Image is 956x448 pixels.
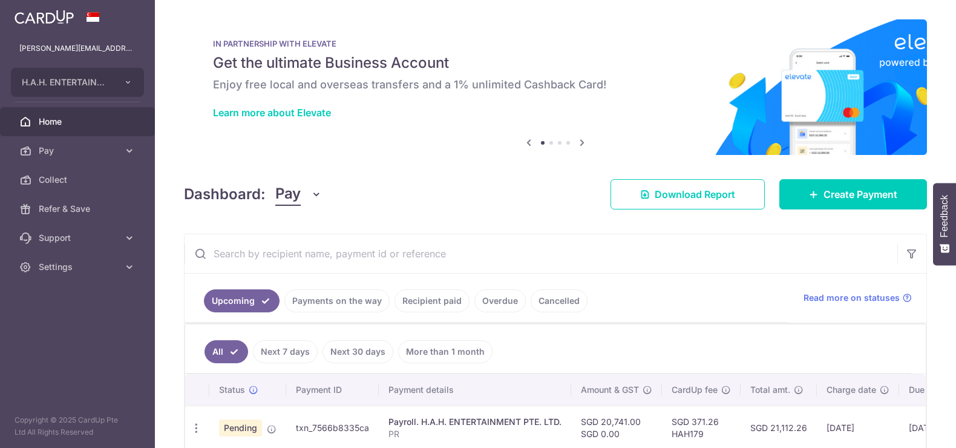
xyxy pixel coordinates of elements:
span: Download Report [655,187,735,202]
p: [PERSON_NAME][EMAIL_ADDRESS][PERSON_NAME][DOMAIN_NAME] [19,42,136,54]
span: Collect [39,174,119,186]
span: Status [219,384,245,396]
a: Download Report [611,179,765,209]
a: Recipient paid [395,289,470,312]
iframe: Opens a widget where you can find more information [878,412,944,442]
p: PR [388,428,561,440]
a: More than 1 month [398,340,493,363]
a: Upcoming [204,289,280,312]
img: Renovation banner [184,19,927,155]
a: Read more on statuses [804,292,912,304]
p: IN PARTNERSHIP WITH ELEVATE [213,39,898,48]
span: Pending [219,420,262,436]
a: All [205,340,248,363]
h5: Get the ultimate Business Account [213,53,898,73]
h4: Dashboard: [184,183,266,205]
a: Payments on the way [284,289,390,312]
span: Refer & Save [39,203,119,215]
th: Payment details [379,374,571,406]
span: Pay [275,183,301,206]
span: Home [39,116,119,128]
img: CardUp [15,10,74,24]
h6: Enjoy free local and overseas transfers and a 1% unlimited Cashback Card! [213,77,898,92]
div: Payroll. H.A.H. ENTERTAINMENT PTE. LTD. [388,416,561,428]
a: Learn more about Elevate [213,107,331,119]
span: Feedback [939,195,950,237]
button: Feedback - Show survey [933,183,956,265]
span: CardUp fee [672,384,718,396]
span: H.A.H. ENTERTAINMENT PTE. LTD. [22,76,111,88]
span: Charge date [827,384,876,396]
button: H.A.H. ENTERTAINMENT PTE. LTD. [11,68,144,97]
a: Next 30 days [322,340,393,363]
a: Next 7 days [253,340,318,363]
th: Payment ID [286,374,379,406]
span: Amount & GST [581,384,639,396]
input: Search by recipient name, payment id or reference [185,234,897,273]
span: Support [39,232,119,244]
span: Pay [39,145,119,157]
span: Settings [39,261,119,273]
a: Overdue [474,289,526,312]
a: Cancelled [531,289,588,312]
span: Total amt. [750,384,790,396]
a: Create Payment [779,179,927,209]
button: Pay [275,183,322,206]
span: Create Payment [823,187,897,202]
span: Due date [909,384,945,396]
span: Read more on statuses [804,292,900,304]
